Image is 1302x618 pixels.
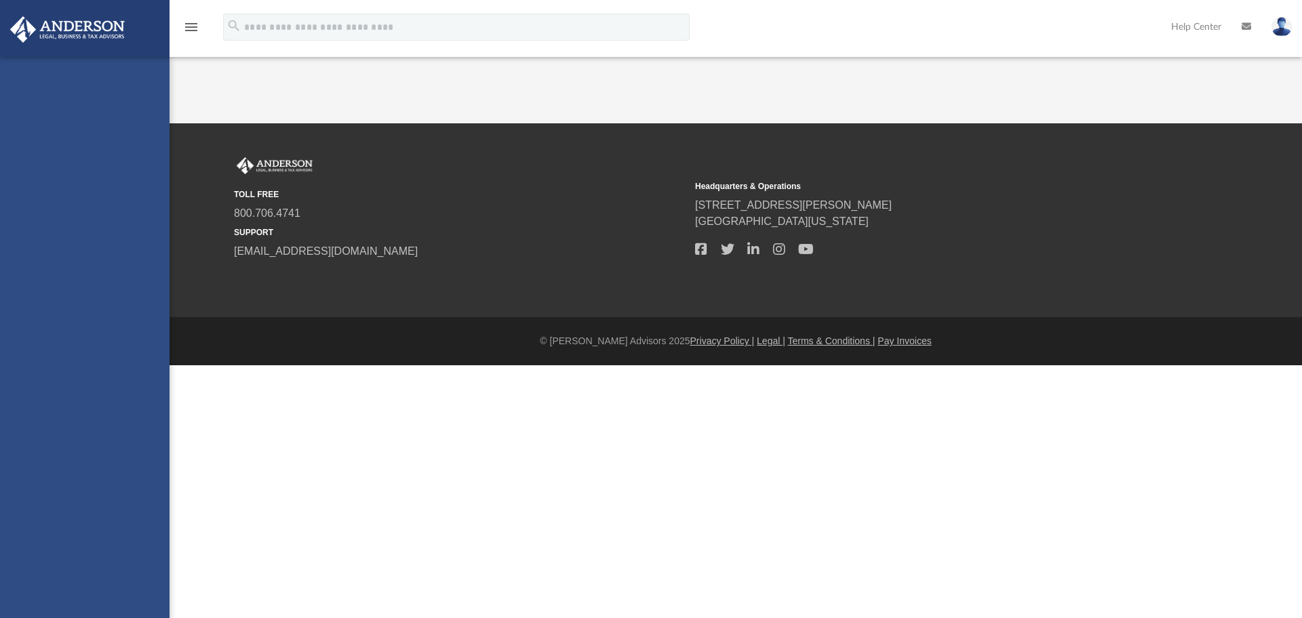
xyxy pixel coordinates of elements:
a: Legal | [757,335,785,346]
a: Pay Invoices [877,335,931,346]
a: menu [183,26,199,35]
small: Headquarters & Operations [695,180,1147,192]
img: Anderson Advisors Platinum Portal [6,16,129,43]
a: [GEOGRAPHIC_DATA][US_STATE] [695,215,869,227]
a: [STREET_ADDRESS][PERSON_NAME] [695,199,892,211]
img: User Pic [1271,17,1292,37]
img: Anderson Advisors Platinum Portal [234,157,315,175]
i: search [226,18,241,33]
a: [EMAIL_ADDRESS][DOMAIN_NAME] [234,245,418,257]
a: 800.706.4741 [234,207,300,219]
div: © [PERSON_NAME] Advisors 2025 [170,334,1302,348]
i: menu [183,19,199,35]
small: SUPPORT [234,226,686,239]
a: Privacy Policy | [690,335,755,346]
a: Terms & Conditions | [788,335,875,346]
small: TOLL FREE [234,188,686,201]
